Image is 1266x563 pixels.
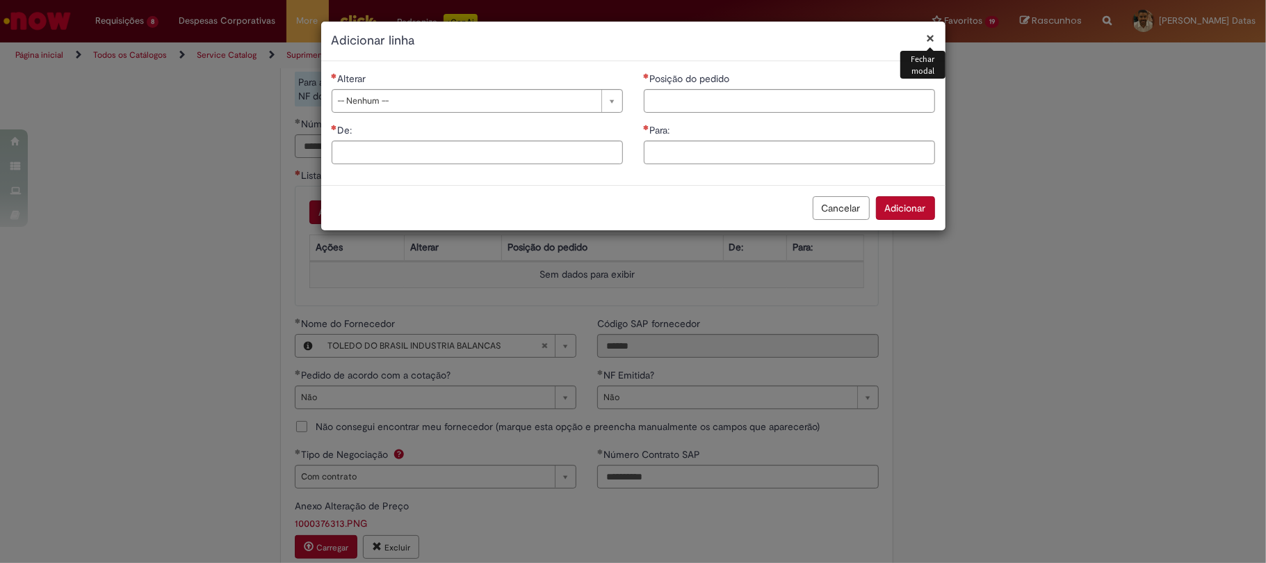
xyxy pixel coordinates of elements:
button: Fechar modal [927,31,935,45]
input: Posição do pedido [644,89,935,113]
button: Adicionar [876,196,935,220]
span: Posição do pedido [650,72,733,85]
input: Para: [644,141,935,164]
h2: Adicionar linha [332,32,935,50]
span: Para: [650,124,673,136]
span: Necessários [644,73,650,79]
input: De: [332,141,623,164]
div: Fechar modal [900,51,945,79]
span: Alterar [338,72,369,85]
span: Necessários [644,125,650,130]
button: Cancelar [813,196,870,220]
span: Necessários [332,73,338,79]
span: Necessários [332,125,338,130]
span: -- Nenhum -- [338,90,594,112]
span: De: [338,124,355,136]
